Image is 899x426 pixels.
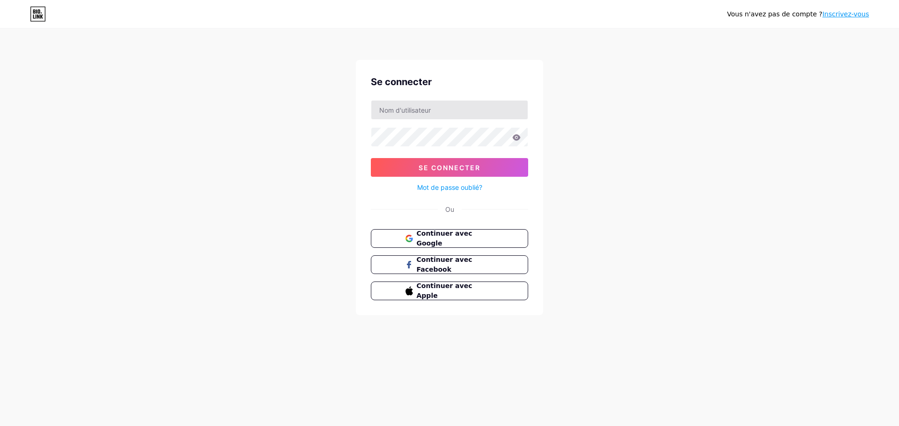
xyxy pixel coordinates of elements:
a: Mot de passe oublié? [417,182,482,192]
button: Continuer avec Apple [371,282,528,300]
button: Se connecter [371,158,528,177]
button: Continuer avec Google [371,229,528,248]
font: Continuer avec Apple [417,282,472,299]
font: Mot de passe oublié? [417,183,482,191]
font: Vous n'avez pas de compte ? [727,10,823,18]
input: Nom d'utilisateur [371,101,528,119]
font: Se connecter [371,76,432,87]
font: Continuer avec Google [417,230,472,247]
font: Continuer avec Facebook [417,256,472,273]
font: Se connecter [419,164,480,172]
font: Ou [445,205,454,213]
button: Continuer avec Facebook [371,255,528,274]
a: Inscrivez-vous [822,10,869,18]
